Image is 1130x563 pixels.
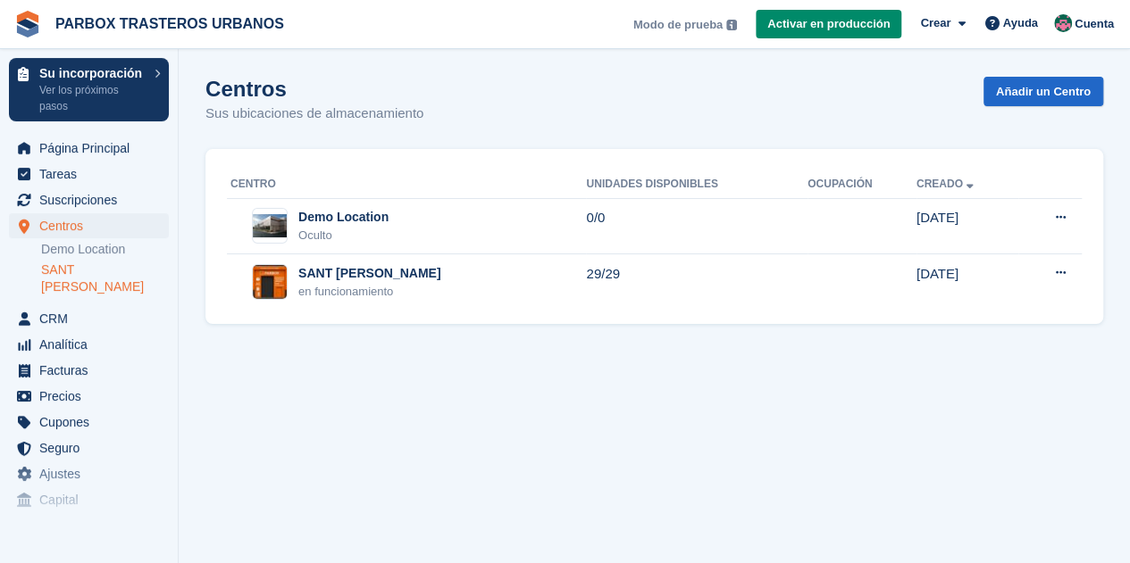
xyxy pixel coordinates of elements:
img: stora-icon-8386f47178a22dfd0bd8f6a31ec36ba5ce8667c1dd55bd0f319d3a0aa187defe.svg [14,11,41,37]
span: Analítica [39,332,146,357]
span: Modo de prueba [633,16,723,34]
a: menu [9,136,169,161]
a: Añadir un Centro [984,77,1103,106]
a: Su incorporación Ver los próximos pasos [9,58,169,121]
a: Creado [917,178,977,190]
p: Ver los próximos pasos [39,82,146,114]
span: CRM [39,306,146,331]
div: en funcionamiento [298,283,440,301]
td: 29/29 [586,254,808,310]
img: Imagen del centro SANT JOAN DESPI [253,265,287,299]
img: Jose Manuel [1054,14,1072,32]
span: Suscripciones [39,187,146,212]
span: Facturas [39,358,146,383]
a: menu [9,213,169,238]
th: Ocupación [808,170,917,199]
a: Demo Location [41,241,169,258]
td: [DATE] [917,254,1018,310]
span: Ajustes [39,461,146,486]
span: Ayuda [1003,14,1038,32]
a: menu [9,358,169,383]
a: Activar en producción [756,10,901,39]
a: menu [9,306,169,331]
div: Oculto [298,227,389,244]
span: Cuenta [1075,15,1114,33]
p: Su incorporación [39,67,146,79]
span: Capital [39,487,146,512]
a: menu [9,187,169,212]
a: menu [9,410,169,435]
span: Centros [39,213,146,238]
h1: Centros [205,77,423,101]
span: Cupones [39,410,146,435]
span: Crear [920,14,950,32]
a: menu [9,332,169,357]
th: Unidades disponibles [586,170,808,199]
span: Activar en producción [767,15,890,33]
div: SANT [PERSON_NAME] [298,264,440,283]
a: menu [9,161,169,186]
a: menu [9,487,169,512]
span: Seguro [39,435,146,460]
a: SANT [PERSON_NAME] [41,261,169,295]
span: Tareas [39,161,146,186]
th: Centro [227,170,586,199]
td: 0/0 [586,198,808,254]
td: [DATE] [917,198,1018,254]
div: Demo Location [298,208,389,227]
img: icon-info-grey-7440780725fd019a000dd9b08b2336e03edf1995a4989e88bcd33f0948082b44.svg [726,20,737,30]
span: Página Principal [39,136,146,161]
a: menu [9,384,169,409]
a: PARBOX TRASTEROS URBANOS [48,9,291,38]
a: menu [9,461,169,486]
p: Sus ubicaciones de almacenamiento [205,103,423,124]
img: Imagen del centro Demo Location [253,214,287,237]
span: Precios [39,384,146,409]
a: menu [9,435,169,460]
